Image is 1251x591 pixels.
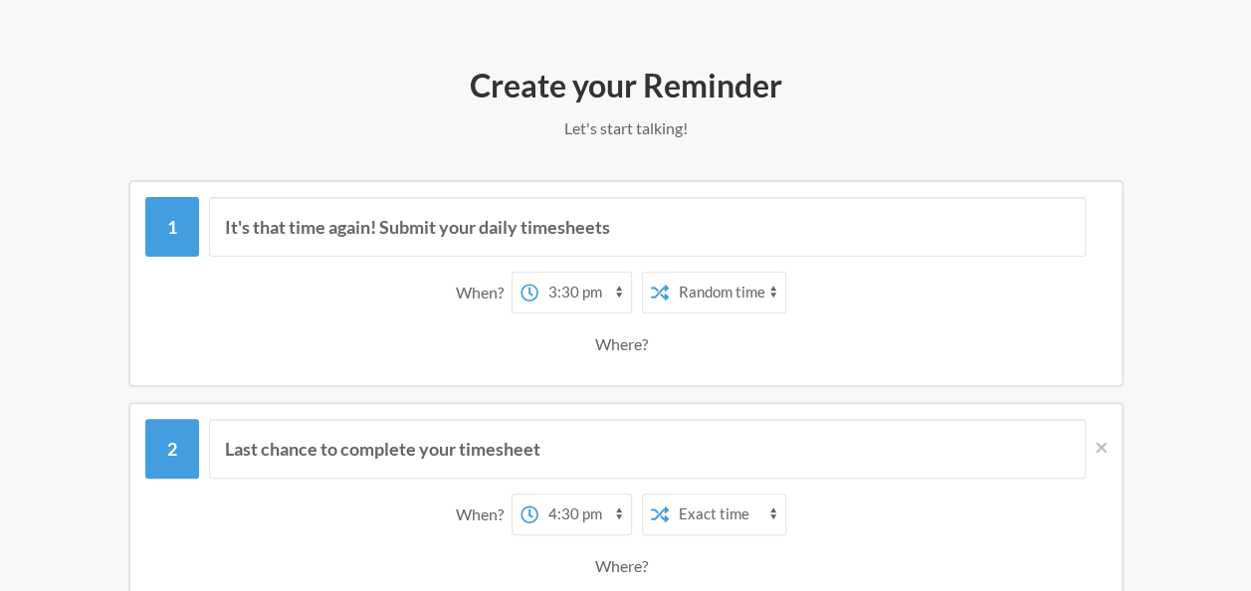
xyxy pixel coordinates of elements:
div: When? [456,493,512,535]
input: Message [209,419,1086,479]
h2: Create your Reminder [60,65,1191,106]
div: When? [456,272,512,313]
div: Where? [595,545,656,587]
input: Message [209,197,1086,257]
p: Let's start talking! [60,116,1191,140]
div: Where? [595,323,656,365]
